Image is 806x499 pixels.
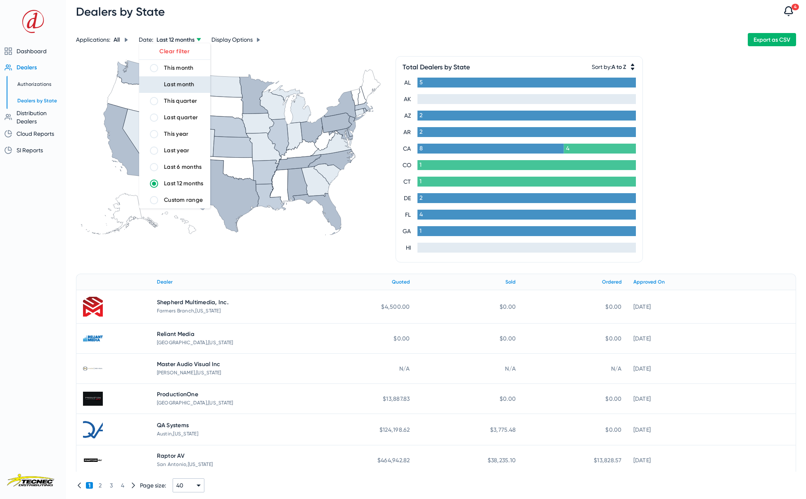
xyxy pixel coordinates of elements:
div: Last month [164,80,194,89]
div: Last year [164,147,189,155]
div: This quarter [164,97,197,105]
div: Last quarter [164,114,198,122]
div: This year [164,130,188,138]
div: Last 12 months [164,180,204,188]
div: This month [164,64,194,72]
div: Last 6 months [164,163,201,171]
a: Clear filter [160,48,190,55]
div: Custom range [164,196,203,204]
